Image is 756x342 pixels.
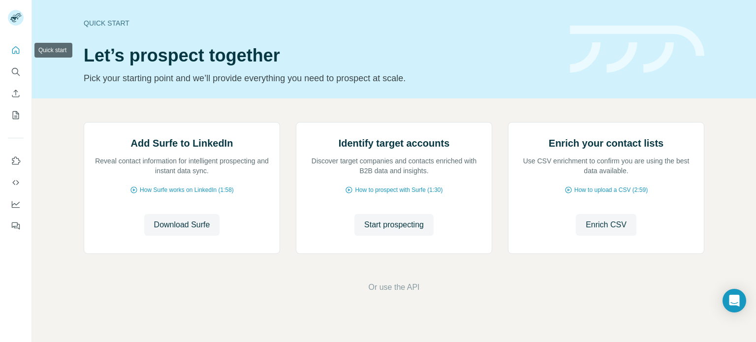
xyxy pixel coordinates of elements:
[576,214,636,236] button: Enrich CSV
[306,156,482,176] p: Discover target companies and contacts enriched with B2B data and insights.
[549,136,663,150] h2: Enrich your contact lists
[8,63,24,81] button: Search
[518,156,694,176] p: Use CSV enrichment to confirm you are using the best data available.
[570,26,704,73] img: banner
[8,195,24,213] button: Dashboard
[586,219,627,231] span: Enrich CSV
[723,289,746,312] div: Open Intercom Messenger
[354,214,434,236] button: Start prospecting
[94,156,270,176] p: Reveal contact information for intelligent prospecting and instant data sync.
[8,217,24,235] button: Feedback
[339,136,450,150] h2: Identify target accounts
[144,214,220,236] button: Download Surfe
[8,41,24,59] button: Quick start
[364,219,424,231] span: Start prospecting
[140,186,234,194] span: How Surfe works on LinkedIn (1:58)
[368,281,419,293] button: Or use the API
[8,152,24,170] button: Use Surfe on LinkedIn
[8,106,24,124] button: My lists
[355,186,442,194] span: How to prospect with Surfe (1:30)
[154,219,210,231] span: Download Surfe
[131,136,233,150] h2: Add Surfe to LinkedIn
[84,71,558,85] p: Pick your starting point and we’ll provide everything you need to prospect at scale.
[84,18,558,28] div: Quick start
[8,85,24,102] button: Enrich CSV
[574,186,648,194] span: How to upload a CSV (2:59)
[84,46,558,65] h1: Let’s prospect together
[8,174,24,191] button: Use Surfe API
